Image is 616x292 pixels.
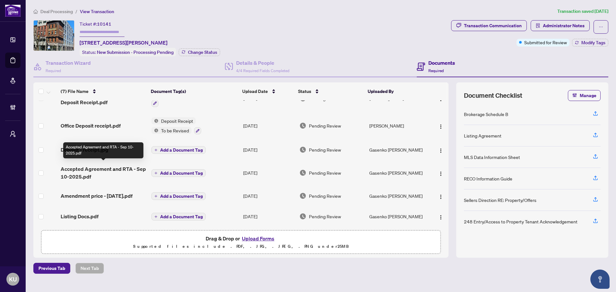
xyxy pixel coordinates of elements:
td: Gasenko [PERSON_NAME] [367,139,429,160]
img: Logo [438,124,443,129]
span: To be Revised [158,127,192,134]
img: Logo [438,171,443,176]
img: Document Status [299,169,306,176]
h4: Details & People [236,59,289,67]
img: Status Icon [151,127,158,134]
span: plus [154,148,158,152]
td: [PERSON_NAME] [367,112,429,140]
button: Status IconDeposit ReceiptStatus IconTo be Revised [151,117,201,135]
th: Status [295,82,365,100]
button: Logo [436,168,446,178]
span: 10141 [97,21,111,27]
div: MLS Data Information Sheet [464,154,520,161]
span: KU [9,275,17,284]
article: Transaction saved [DATE] [557,8,608,15]
button: Next Tab [75,263,104,274]
span: Deposit - receipt.jpg [61,146,108,154]
div: RECO Information Guide [464,175,512,182]
button: Logo [436,145,446,155]
img: Document Status [299,192,306,199]
span: Accepted Agreement and RTA - Sep 10-2025.pdf [61,165,146,180]
span: Deposit Receipt [158,117,196,124]
span: Pending Review [309,169,341,176]
span: Deal Processing [40,9,73,14]
span: home [33,9,38,14]
span: Add a Document Tag [160,148,203,152]
div: Sellers Direction RE: Property/Offers [464,196,536,204]
th: (7) File Name [58,82,149,100]
div: Accepted Agreement and RTA - Sep 10-2025.pdf [63,142,143,158]
button: Administrator Notes [531,20,590,31]
span: Drag & Drop orUpload FormsSupported files include .PDF, .JPG, .JPEG, .PNG under25MB [41,230,441,254]
div: Ticket #: [80,20,111,28]
span: Upload Date [242,88,268,95]
img: Document Status [299,146,306,153]
td: Gasenko [PERSON_NAME] [367,160,429,186]
span: Office Deposit receipt.pdf [61,122,121,129]
button: Previous Tab [33,263,70,274]
button: Open asap [590,270,610,289]
span: Pending Review [309,146,341,153]
img: Logo [438,148,443,153]
td: [DATE] [241,139,297,160]
span: Submitted for Review [524,39,567,46]
span: Status [298,88,311,95]
button: Manage [568,90,601,101]
td: Gasenko [PERSON_NAME] [367,206,429,227]
span: Drag & Drop or [206,234,276,243]
span: Administrator Notes [543,21,585,31]
button: Logo [436,191,446,201]
div: 248 Entry/Access to Property Tenant Acknowledgement [464,218,577,225]
span: 4/4 Required Fields Completed [236,68,289,73]
h4: Transaction Wizard [46,59,91,67]
span: Listing Docs.pdf [61,213,98,220]
span: Change Status [188,50,217,54]
span: Pending Review [309,213,341,220]
td: [DATE] [241,206,297,227]
span: plus [154,195,158,198]
span: Add a Document Tag [160,214,203,219]
button: Add a Document Tag [151,213,206,221]
img: Document Status [299,122,306,129]
span: Pending Review [309,122,341,129]
img: logo [5,5,21,17]
span: plus [154,171,158,175]
li: / [75,8,77,15]
button: Add a Document Tag [151,192,206,200]
div: Status: [80,48,176,56]
span: solution [536,23,540,28]
span: Document Checklist [464,91,522,100]
td: Gasenko [PERSON_NAME] [367,186,429,206]
img: Logo [438,194,443,199]
th: Document Tag(s) [148,82,239,100]
h4: Documents [428,59,455,67]
p: Supported files include .PDF, .JPG, .JPEG, .PNG under 25 MB [45,243,437,250]
button: Add a Document Tag [151,212,206,221]
button: Modify Tags [572,39,608,46]
button: Add a Document Tag [151,146,206,154]
button: Transaction Communication [451,20,527,31]
div: Brokerage Schedule B [464,111,508,118]
span: Previous Tab [38,263,65,273]
span: Pending Review [309,192,341,199]
th: Uploaded By [365,82,427,100]
span: plus [154,215,158,218]
button: Add a Document Tag [151,169,206,177]
span: Manage [580,90,596,101]
button: Logo [436,121,446,131]
span: View Transaction [80,9,114,14]
span: New Submission - Processing Pending [97,49,174,55]
img: Logo [438,215,443,220]
th: Upload Date [240,82,295,100]
img: Document Status [299,213,306,220]
img: Status Icon [151,117,158,124]
button: Upload Forms [240,234,276,243]
span: ellipsis [599,25,603,29]
span: Amendment price - [DATE].pdf [61,192,133,200]
td: [DATE] [241,160,297,186]
td: [DATE] [241,186,297,206]
span: Add a Document Tag [160,194,203,198]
